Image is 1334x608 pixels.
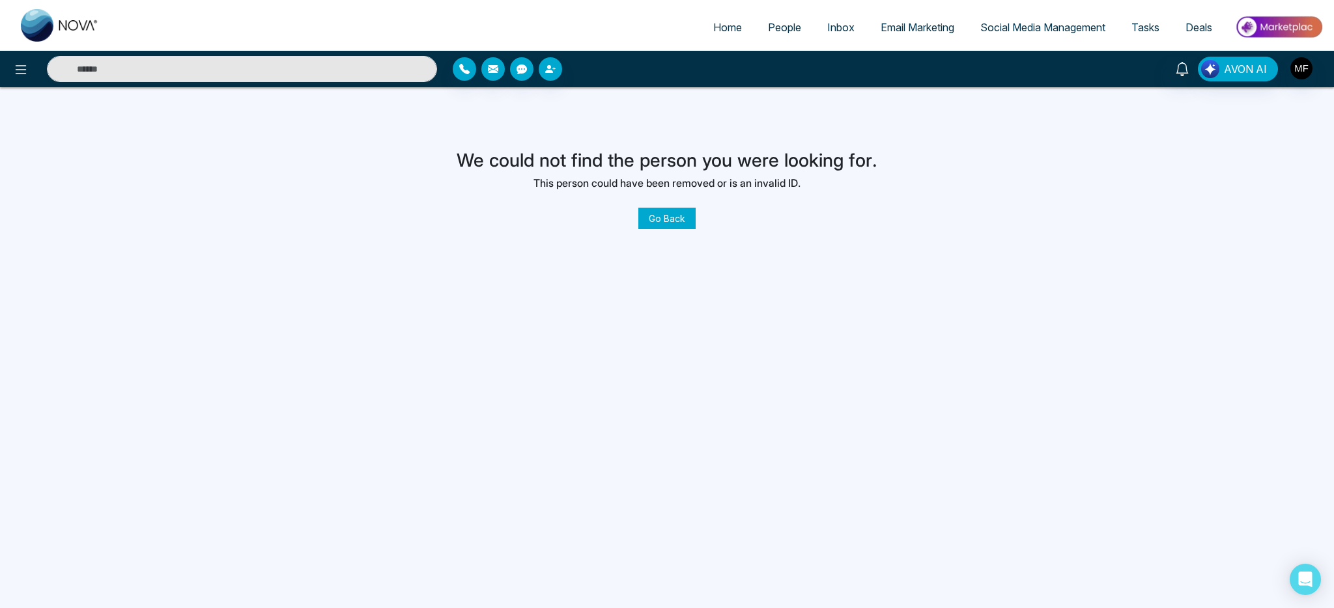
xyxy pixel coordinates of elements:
a: Go Back [638,208,696,229]
span: Home [713,21,742,34]
img: User Avatar [1290,57,1313,79]
span: Inbox [827,21,855,34]
span: People [768,21,801,34]
span: Email Marketing [881,21,954,34]
a: Inbox [814,15,868,40]
button: AVON AI [1198,57,1278,81]
span: Tasks [1131,21,1159,34]
span: Social Media Management [980,21,1105,34]
span: AVON AI [1224,61,1267,77]
a: Home [700,15,755,40]
a: Email Marketing [868,15,967,40]
a: People [755,15,814,40]
span: Deals [1185,21,1212,34]
img: Lead Flow [1201,60,1219,78]
a: Social Media Management [967,15,1118,40]
a: Deals [1172,15,1225,40]
a: Tasks [1118,15,1172,40]
h6: This person could have been removed or is an invalid ID. [457,177,877,189]
img: Nova CRM Logo [21,9,99,42]
img: Market-place.gif [1232,12,1326,42]
div: Open Intercom Messenger [1290,564,1321,595]
h3: We could not find the person you were looking for. [457,150,877,172]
